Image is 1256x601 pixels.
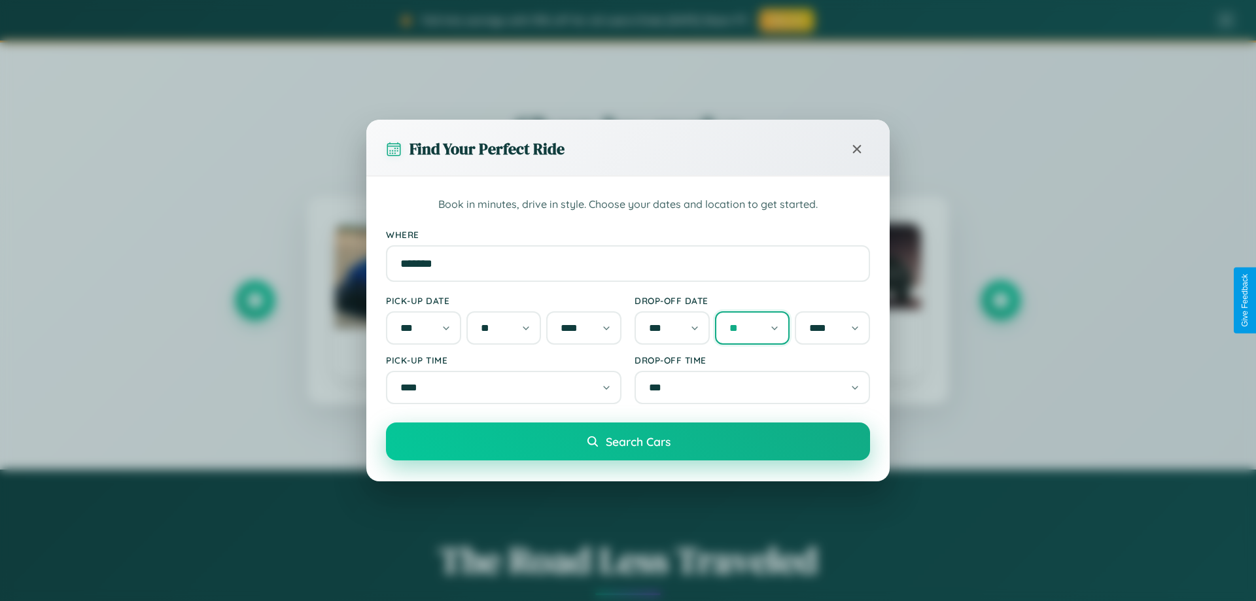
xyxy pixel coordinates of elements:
[386,196,870,213] p: Book in minutes, drive in style. Choose your dates and location to get started.
[386,229,870,240] label: Where
[410,138,565,160] h3: Find Your Perfect Ride
[635,295,870,306] label: Drop-off Date
[386,354,621,366] label: Pick-up Time
[386,295,621,306] label: Pick-up Date
[606,434,671,449] span: Search Cars
[635,354,870,366] label: Drop-off Time
[386,422,870,460] button: Search Cars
